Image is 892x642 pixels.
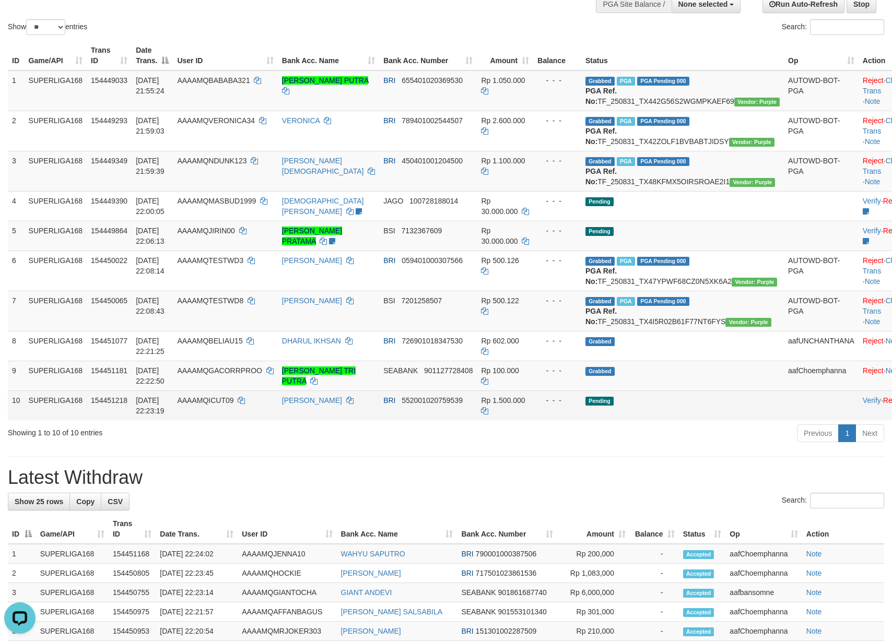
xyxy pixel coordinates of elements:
[585,267,617,286] b: PGA Ref. No:
[282,296,342,305] a: [PERSON_NAME]
[617,157,635,166] span: Marked by aafheankoy
[865,277,881,286] a: Note
[725,602,802,622] td: aafChoemphanna
[282,396,342,405] a: [PERSON_NAME]
[729,138,774,147] span: Vendor URL: https://trx4.1velocity.biz
[8,70,25,111] td: 1
[784,361,859,390] td: aafChoemphanna
[8,191,25,221] td: 4
[156,544,238,564] td: [DATE] 22:24:02
[136,337,165,355] span: [DATE] 22:21:25
[379,41,477,70] th: Bank Acc. Number: activate to sort column ascending
[630,602,679,622] td: -
[585,367,615,376] span: Grabbed
[617,297,635,306] span: Marked by aafmaleo
[8,423,364,438] div: Showing 1 to 10 of 10 entries
[238,544,336,564] td: AAAAMQJENNA10
[683,550,714,559] span: Accepted
[25,361,87,390] td: SUPERLIGA168
[36,583,109,602] td: SUPERLIGA168
[630,514,679,544] th: Balance: activate to sort column ascending
[177,337,242,345] span: AAAAMQBELIAU15
[402,337,463,345] span: Copy 726901018347530 to clipboard
[341,588,392,597] a: GIANT ANDEVI
[585,227,614,236] span: Pending
[683,608,714,617] span: Accepted
[585,197,614,206] span: Pending
[4,4,36,35] button: Open LiveChat chat widget
[91,76,127,85] span: 154449033
[537,336,577,346] div: - - -
[402,76,463,85] span: Copy 655401020369530 to clipboard
[557,564,630,583] td: Rp 1,083,000
[136,227,165,245] span: [DATE] 22:06:13
[581,70,784,111] td: TF_250831_TX442G56S2WGMPKAEF69
[810,19,884,35] input: Search:
[156,564,238,583] td: [DATE] 22:23:45
[461,608,496,616] span: SEABANK
[557,514,630,544] th: Amount: activate to sort column ascending
[784,111,859,151] td: AUTOWD-BOT-PGA
[784,70,859,111] td: AUTOWD-BOT-PGA
[630,622,679,641] td: -
[865,137,881,146] a: Note
[402,116,463,125] span: Copy 789401002544507 to clipboard
[461,627,473,635] span: BRI
[402,256,463,265] span: Copy 059401000307566 to clipboard
[784,41,859,70] th: Op: activate to sort column ascending
[87,41,132,70] th: Trans ID: activate to sort column ascending
[683,569,714,578] span: Accepted
[784,251,859,291] td: AUTOWD-BOT-PGA
[25,390,87,420] td: SUPERLIGA168
[557,622,630,641] td: Rp 210,000
[863,227,881,235] a: Verify
[101,493,130,510] a: CSV
[25,331,87,361] td: SUPERLIGA168
[855,424,884,442] a: Next
[383,157,395,165] span: BRI
[383,296,395,305] span: BSI
[91,116,127,125] span: 154449293
[282,366,356,385] a: [PERSON_NAME] TRI PUTRA
[238,564,336,583] td: AAAAMQHOCKIE
[806,588,822,597] a: Note
[282,337,341,345] a: DHARUL IKHSAN
[863,256,884,265] a: Reject
[36,564,109,583] td: SUPERLIGA168
[585,167,617,186] b: PGA Ref. No:
[136,296,165,315] span: [DATE] 22:08:43
[401,296,442,305] span: Copy 7201258507 to clipboard
[109,602,156,622] td: 154450975
[457,514,557,544] th: Bank Acc. Number: activate to sort column ascending
[481,256,519,265] span: Rp 500.126
[8,291,25,331] td: 7
[481,227,518,245] span: Rp 30.000.000
[136,366,165,385] span: [DATE] 22:22:50
[383,256,395,265] span: BRI
[8,111,25,151] td: 2
[156,514,238,544] th: Date Trans.: activate to sort column ascending
[806,627,822,635] a: Note
[782,493,884,508] label: Search:
[725,544,802,564] td: aafChoemphanna
[383,337,395,345] span: BRI
[585,297,615,306] span: Grabbed
[91,366,127,375] span: 154451181
[802,514,884,544] th: Action
[725,318,771,327] span: Vendor URL: https://trx4.1velocity.biz
[341,627,401,635] a: [PERSON_NAME]
[557,602,630,622] td: Rp 301,000
[109,514,156,544] th: Trans ID: activate to sort column ascending
[401,227,442,235] span: Copy 7132367609 to clipboard
[402,157,463,165] span: Copy 450401001204500 to clipboard
[537,115,577,126] div: - - -
[784,331,859,361] td: aafUNCHANTHANA
[8,390,25,420] td: 10
[25,251,87,291] td: SUPERLIGA168
[177,197,256,205] span: AAAAMQMASBUD1999
[282,227,342,245] a: [PERSON_NAME] PRATAMA
[481,157,525,165] span: Rp 1.100.000
[8,251,25,291] td: 6
[476,550,537,558] span: Copy 790001000387506 to clipboard
[481,296,519,305] span: Rp 500.122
